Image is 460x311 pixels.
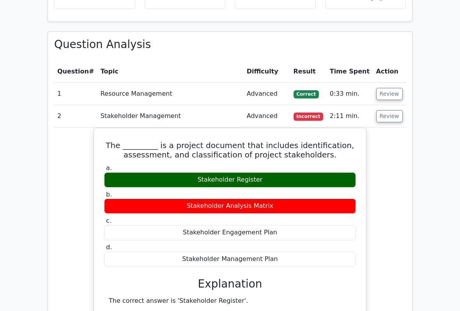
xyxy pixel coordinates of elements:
span: b. [106,191,112,198]
button: Review [376,110,403,122]
td: Advanced [244,105,290,127]
th: Action [373,61,406,83]
h3: Question Analysis [54,38,406,51]
div: Stakeholder Management Plan [104,252,356,267]
h3: Explanation [109,277,351,290]
td: Advanced [244,83,290,105]
td: 2:11 min. [327,105,373,127]
h5: The _________ is a project document that includes identification, assessment, and classification ... [103,141,357,159]
th: Result [290,61,327,83]
span: d. [106,243,112,251]
th: Topic [97,61,244,83]
span: Correct [294,90,319,98]
td: 2 [54,105,97,127]
td: 0:33 min. [327,83,373,105]
span: a. [106,164,112,172]
th: Time Spent [327,61,373,83]
td: Stakeholder Management [97,105,244,127]
button: Review [376,88,403,100]
td: 1 [54,83,97,105]
td: Resource Management [97,83,244,105]
div: Stakeholder Analysis Matrix [104,198,356,214]
span: Question [57,68,89,75]
span: c. [106,217,111,224]
div: Stakeholder Engagement Plan [104,225,356,240]
div: Stakeholder Register [104,172,356,188]
th: Difficulty [244,61,290,83]
th: # [54,61,97,83]
span: Incorrect [294,113,324,120]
